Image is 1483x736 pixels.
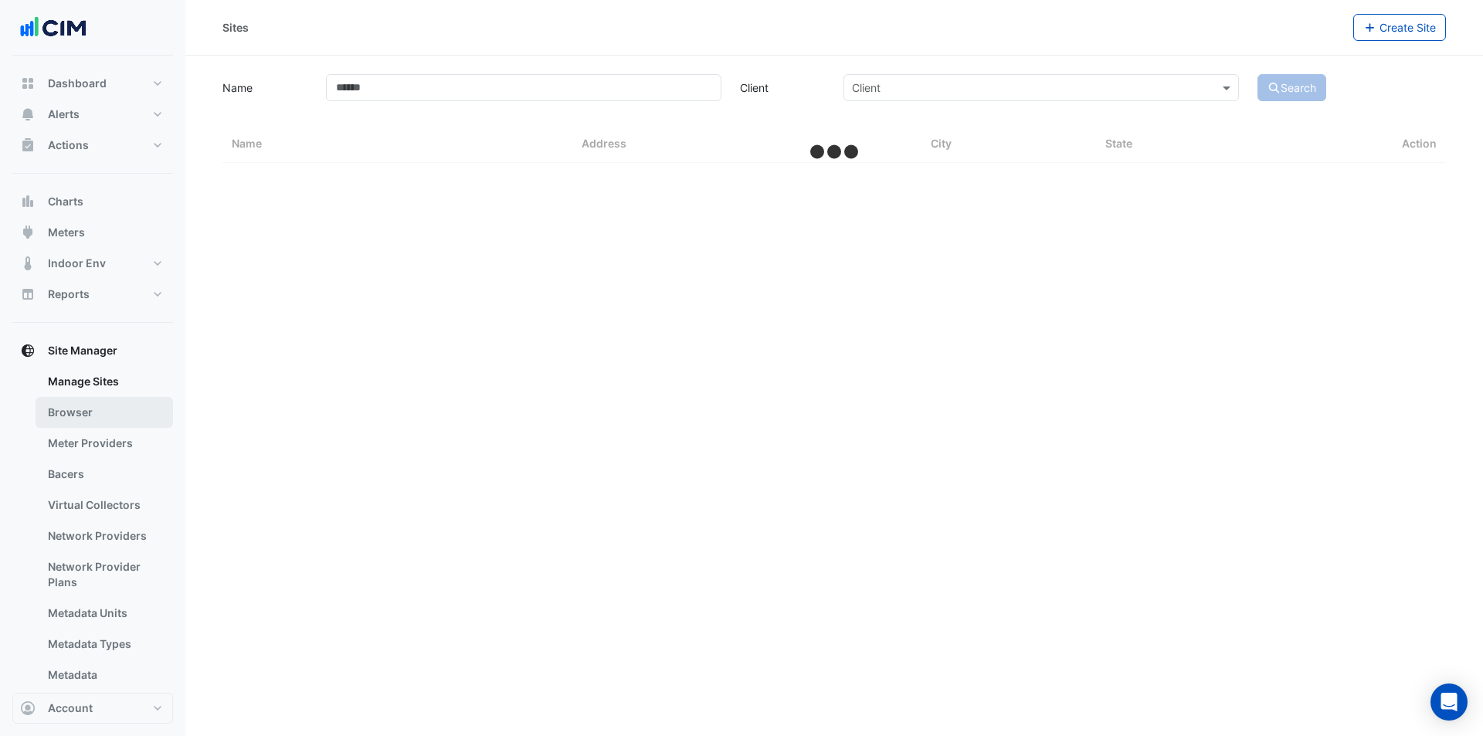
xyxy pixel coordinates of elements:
span: State [1105,137,1132,150]
button: Charts [12,186,173,217]
span: City [931,137,952,150]
span: Name [232,137,262,150]
app-icon: Site Manager [20,343,36,358]
a: Meters [36,690,173,721]
div: Open Intercom Messenger [1430,683,1468,721]
app-icon: Meters [20,225,36,240]
button: Site Manager [12,335,173,366]
div: Sites [222,19,249,36]
button: Reports [12,279,173,310]
button: Meters [12,217,173,248]
app-icon: Actions [20,137,36,153]
button: Actions [12,130,173,161]
a: Manage Sites [36,366,173,397]
span: Charts [48,194,83,209]
span: Indoor Env [48,256,106,271]
span: Create Site [1379,21,1436,34]
span: Meters [48,225,85,240]
span: Account [48,700,93,716]
span: Alerts [48,107,80,122]
a: Metadata Units [36,598,173,629]
a: Bacers [36,459,173,490]
app-icon: Dashboard [20,76,36,91]
img: Company Logo [19,12,88,43]
label: Name [213,74,317,101]
button: Indoor Env [12,248,173,279]
a: Network Provider Plans [36,551,173,598]
span: Address [582,137,626,150]
app-icon: Reports [20,287,36,302]
app-icon: Charts [20,194,36,209]
span: Reports [48,287,90,302]
a: Metadata Types [36,629,173,660]
span: Action [1402,135,1437,153]
span: Dashboard [48,76,107,91]
a: Meter Providers [36,428,173,459]
span: Actions [48,137,89,153]
label: Client [731,74,834,101]
span: Site Manager [48,343,117,358]
a: Browser [36,397,173,428]
button: Alerts [12,99,173,130]
button: Dashboard [12,68,173,99]
app-icon: Indoor Env [20,256,36,271]
app-icon: Alerts [20,107,36,122]
a: Virtual Collectors [36,490,173,521]
button: Account [12,693,173,724]
a: Network Providers [36,521,173,551]
button: Create Site [1353,14,1447,41]
a: Metadata [36,660,173,690]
